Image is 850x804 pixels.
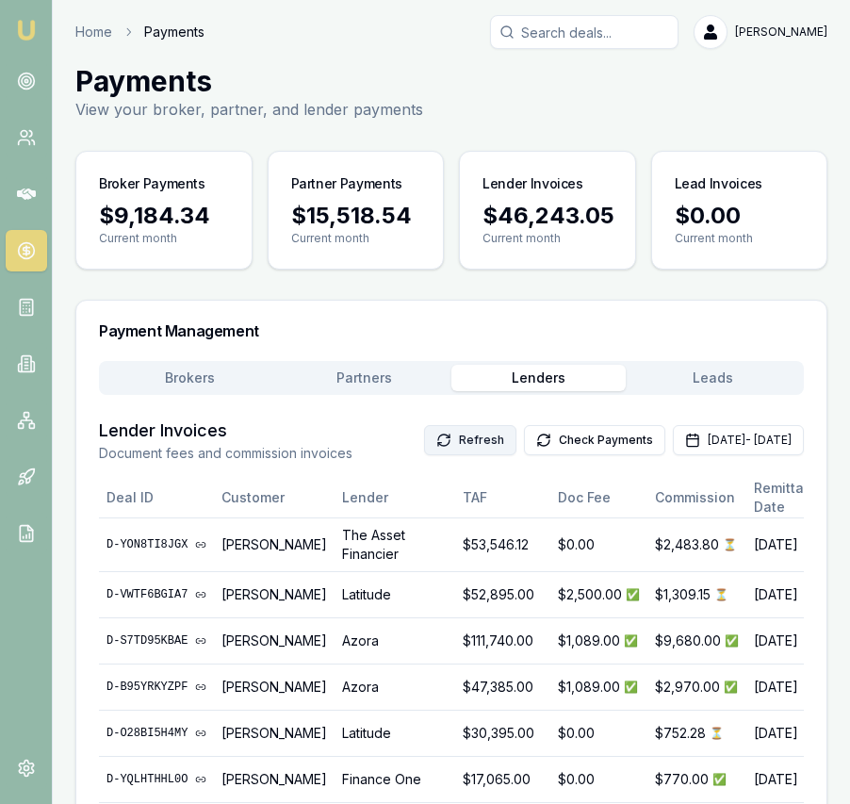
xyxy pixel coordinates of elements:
p: Current month [675,231,805,246]
h1: Payments [75,64,423,98]
th: Doc Fee [550,478,647,518]
button: Lenders [451,365,626,391]
h3: Lead Invoices [675,174,762,193]
button: Leads [626,365,800,391]
input: Search deals [490,15,678,49]
td: [DATE] [746,665,836,711]
span: Payment Received [626,587,640,602]
span: Payment Received [725,633,739,648]
span: [PERSON_NAME] [735,25,827,40]
th: TAF [455,478,550,518]
div: $752.28 [655,724,739,743]
a: D-B95YRKYZPF [106,680,206,695]
div: $9,680.00 [655,632,739,650]
td: [PERSON_NAME] [214,572,335,618]
h3: Lender Invoices [482,174,583,193]
td: [PERSON_NAME] [214,665,335,711]
div: $1,309.15 [655,585,739,604]
span: Payments [144,23,204,41]
h3: Partner Payments [291,174,402,193]
td: [DATE] [746,572,836,618]
td: Azora [335,618,455,665]
div: $15,518.54 [291,201,421,231]
h3: Payment Management [99,323,804,338]
button: Check Payments [524,425,665,455]
div: $0.00 [558,724,640,743]
span: Payment Pending [723,537,737,552]
button: [DATE]- [DATE] [673,425,804,455]
span: Payment Pending [714,587,728,602]
div: $17,065.00 [463,770,543,789]
div: $52,895.00 [463,585,543,604]
p: Current month [482,231,613,246]
a: D-S7TD95KBAE [106,633,206,648]
div: $30,395.00 [463,724,543,743]
button: Partners [277,365,451,391]
a: D-VWTF6BGIA7 [106,587,206,602]
span: Payment Pending [710,726,724,741]
td: Latitude [335,711,455,757]
span: Payment Received [624,680,638,695]
div: $2,500.00 [558,585,640,604]
div: $2,970.00 [655,678,739,697]
td: Latitude [335,572,455,618]
a: D-YON8TI8JGX [106,537,206,552]
h3: Lender Invoices [99,418,352,444]
a: D-YQLHTHHL0O [106,772,206,787]
div: $9,184.34 [99,201,229,231]
td: The Asset Financier [335,518,455,572]
a: Home [75,23,112,41]
div: $111,740.00 [463,632,543,650]
div: $1,089.00 [558,632,640,650]
p: View your broker, partner, and lender payments [75,98,423,121]
p: Current month [99,231,229,246]
th: Lender [335,478,455,518]
button: Refresh [424,425,516,455]
div: $46,243.05 [482,201,613,231]
p: Current month [291,231,421,246]
h3: Broker Payments [99,174,205,193]
td: [PERSON_NAME] [214,518,335,572]
td: [PERSON_NAME] [214,711,335,757]
div: $53,546.12 [463,535,543,554]
td: [DATE] [746,518,836,572]
td: [DATE] [746,711,836,757]
div: $0.00 [558,535,640,554]
div: $2,483.80 [655,535,739,554]
span: Payment Received [724,680,738,695]
th: Commission [647,478,746,518]
td: [DATE] [746,757,836,803]
td: [DATE] [746,618,836,665]
img: emu-icon-u.png [15,19,38,41]
div: $0.00 [675,201,805,231]
span: Payment Received [624,633,638,648]
span: Payment Received [712,772,727,787]
div: $770.00 [655,770,739,789]
td: Azora [335,665,455,711]
div: $1,089.00 [558,678,640,697]
td: [PERSON_NAME] [214,618,335,665]
button: Brokers [103,365,277,391]
nav: breadcrumb [75,23,204,41]
td: [PERSON_NAME] [214,757,335,803]
th: Deal ID [99,478,214,518]
div: $47,385.00 [463,678,543,697]
th: Remittance Date [746,478,836,518]
th: Customer [214,478,335,518]
div: $0.00 [558,770,640,789]
p: Document fees and commission invoices [99,444,352,463]
a: D-O28BI5H4MY [106,726,206,741]
td: Finance One [335,757,455,803]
